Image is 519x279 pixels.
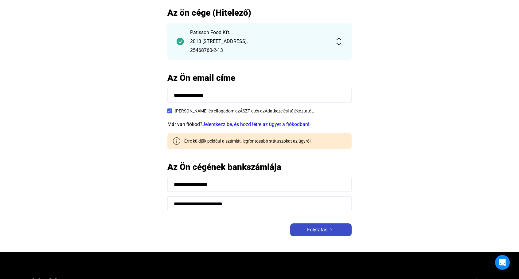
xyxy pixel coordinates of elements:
img: expand [335,38,342,45]
span: Folytatás [307,226,327,234]
button: Folytatásarrow-right-white [290,223,352,236]
a: Jelentkezz be, és hozd létre az ügyet a fiókodban! [202,121,309,127]
h2: Az Ön cégének bankszámlája [167,162,352,172]
div: 2013 [STREET_ADDRESS]. [190,38,329,45]
div: Patisson Food Kft. [190,29,329,36]
img: checkmark-darker-green-circle [177,38,184,45]
span: [PERSON_NAME] és elfogadom az [175,108,240,113]
a: Adatkezelési tájékoztatót. [265,108,314,113]
div: 25468760-2-13 [190,47,329,54]
h2: Az Ön email címe [167,73,352,83]
div: Már van fiókod? [167,121,352,128]
img: info-grey-outline [173,137,180,145]
img: arrow-right-white [327,228,335,231]
span: és az [255,108,265,113]
div: Erre küldjük például a számlát, legfontosabb státuszokat az ügyről. [180,138,312,144]
a: ÁSZF-et [240,108,255,113]
div: Open Intercom Messenger [495,255,510,270]
h2: Az ön cége (Hitelező) [167,7,352,18]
